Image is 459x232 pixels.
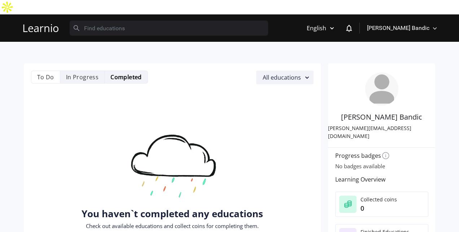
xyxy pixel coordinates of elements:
[360,196,424,204] div: Collected coins
[100,125,245,226] img: no-educations.gif
[335,162,385,170] span: No badges available
[86,222,259,229] span: Check out available educations and collect coins for completing them.
[300,21,339,35] button: English
[360,204,424,213] div: 0
[365,72,398,106] img: employee-placeholder.png
[328,171,435,184] div: Learning Overview
[341,113,422,121] div: [PERSON_NAME] Bandic
[381,151,390,160] img: progress-badges-icon.svg
[22,20,59,36] a: Learnio
[31,71,60,84] li: To Do
[346,25,352,32] img: notification-bell.svg
[328,148,381,161] div: Progress badges
[70,21,268,36] input: Find educations
[82,208,263,219] h4: You haven`t completed any educations
[339,196,357,213] img: collected-coins.svg
[256,71,314,84] button: All educations
[328,124,435,148] div: [PERSON_NAME][EMAIL_ADDRESS][DOMAIN_NAME]
[433,27,437,30] img: arrow-down.svg
[367,24,429,32] span: [PERSON_NAME] Bandic
[105,71,148,84] li: Completed
[60,71,105,84] li: In Progress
